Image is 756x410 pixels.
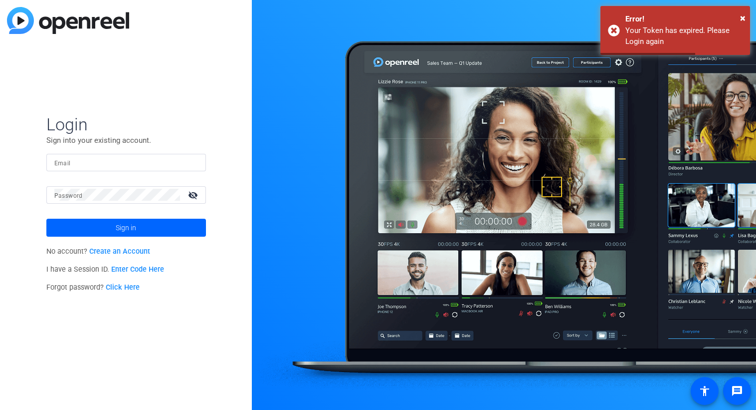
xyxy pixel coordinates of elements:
[54,192,83,199] mat-label: Password
[54,160,71,167] mat-label: Email
[699,385,711,397] mat-icon: accessibility
[106,283,140,292] a: Click Here
[111,265,164,274] a: Enter Code Here
[740,12,746,24] span: ×
[46,114,206,135] span: Login
[731,385,743,397] mat-icon: message
[7,7,129,34] img: blue-gradient.svg
[740,10,746,25] button: Close
[182,188,206,202] mat-icon: visibility_off
[46,265,165,274] span: I have a Session ID.
[625,13,743,25] div: Error!
[46,247,151,256] span: No account?
[625,25,743,47] div: Your Token has expired. Please Login again
[46,283,140,292] span: Forgot password?
[46,135,206,146] p: Sign into your existing account.
[89,247,150,256] a: Create an Account
[116,215,136,240] span: Sign in
[46,219,206,237] button: Sign in
[54,156,198,168] input: Enter Email Address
